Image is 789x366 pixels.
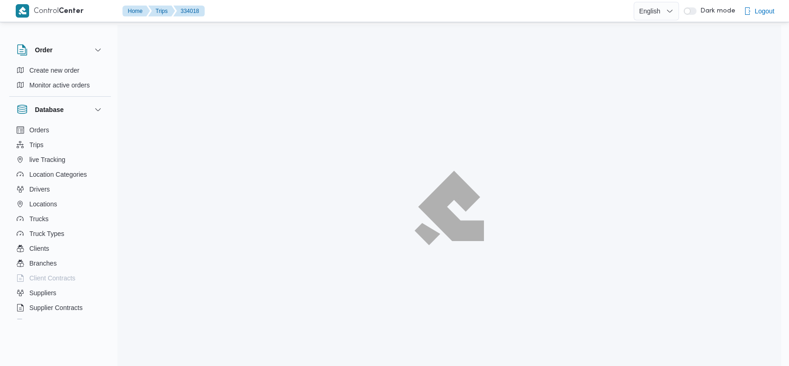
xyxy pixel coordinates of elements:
span: Location Categories [30,169,87,180]
button: Client Contracts [13,271,107,285]
span: Truck Types [30,228,64,239]
span: live Tracking [30,154,66,165]
button: Clients [13,241,107,256]
img: ILLA Logo [420,176,479,239]
button: Trucks [13,211,107,226]
h3: Database [35,104,64,115]
span: Locations [30,199,57,210]
b: Center [59,8,84,15]
span: Devices [30,317,53,328]
button: Order [17,44,104,56]
button: Create new order [13,63,107,78]
span: Orders [30,124,49,136]
span: Suppliers [30,287,56,298]
button: Trips [148,6,175,17]
button: Orders [13,123,107,137]
button: Trips [13,137,107,152]
span: Logout [755,6,775,17]
button: Location Categories [13,167,107,182]
button: Truck Types [13,226,107,241]
span: Branches [30,258,57,269]
button: Logout [740,2,778,20]
span: Trucks [30,213,49,224]
button: Home [122,6,150,17]
span: Supplier Contracts [30,302,83,313]
img: X8yXhbKr1z7QwAAAABJRU5ErkJggg== [16,4,29,18]
span: Clients [30,243,49,254]
span: Create new order [30,65,80,76]
button: live Tracking [13,152,107,167]
button: Locations [13,197,107,211]
div: Database [9,123,111,323]
span: Drivers [30,184,50,195]
span: Dark mode [697,7,735,15]
h3: Order [35,44,53,56]
span: Trips [30,139,44,150]
button: Monitor active orders [13,78,107,93]
button: Branches [13,256,107,271]
button: 334018 [173,6,205,17]
span: Client Contracts [30,273,76,284]
button: Supplier Contracts [13,300,107,315]
button: Devices [13,315,107,330]
div: Order [9,63,111,96]
button: Suppliers [13,285,107,300]
button: Drivers [13,182,107,197]
button: Database [17,104,104,115]
span: Monitor active orders [30,80,90,91]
